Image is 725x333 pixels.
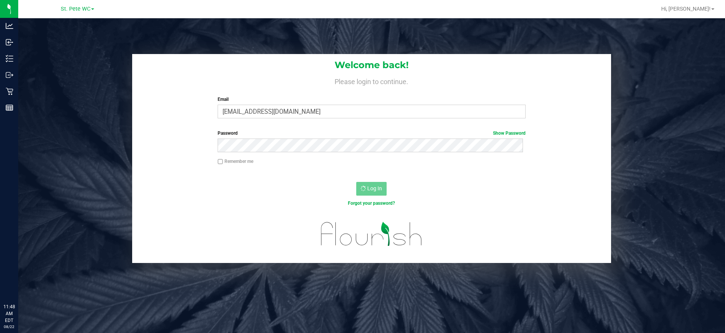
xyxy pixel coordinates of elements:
[493,131,526,136] a: Show Password
[6,22,13,30] inline-svg: Analytics
[218,96,525,103] label: Email
[661,6,711,12] span: Hi, [PERSON_NAME]!
[6,104,13,112] inline-svg: Reports
[3,303,15,324] p: 11:48 AM EDT
[218,159,223,164] input: Remember me
[6,88,13,95] inline-svg: Retail
[356,182,387,196] button: Log In
[6,38,13,46] inline-svg: Inbound
[3,324,15,330] p: 08/22
[6,55,13,62] inline-svg: Inventory
[132,76,611,85] h4: Please login to continue.
[61,6,90,12] span: St. Pete WC
[218,158,253,165] label: Remember me
[132,60,611,70] h1: Welcome back!
[6,71,13,79] inline-svg: Outbound
[348,201,395,206] a: Forgot your password?
[218,131,238,136] span: Password
[312,215,431,253] img: flourish_logo.svg
[367,185,382,191] span: Log In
